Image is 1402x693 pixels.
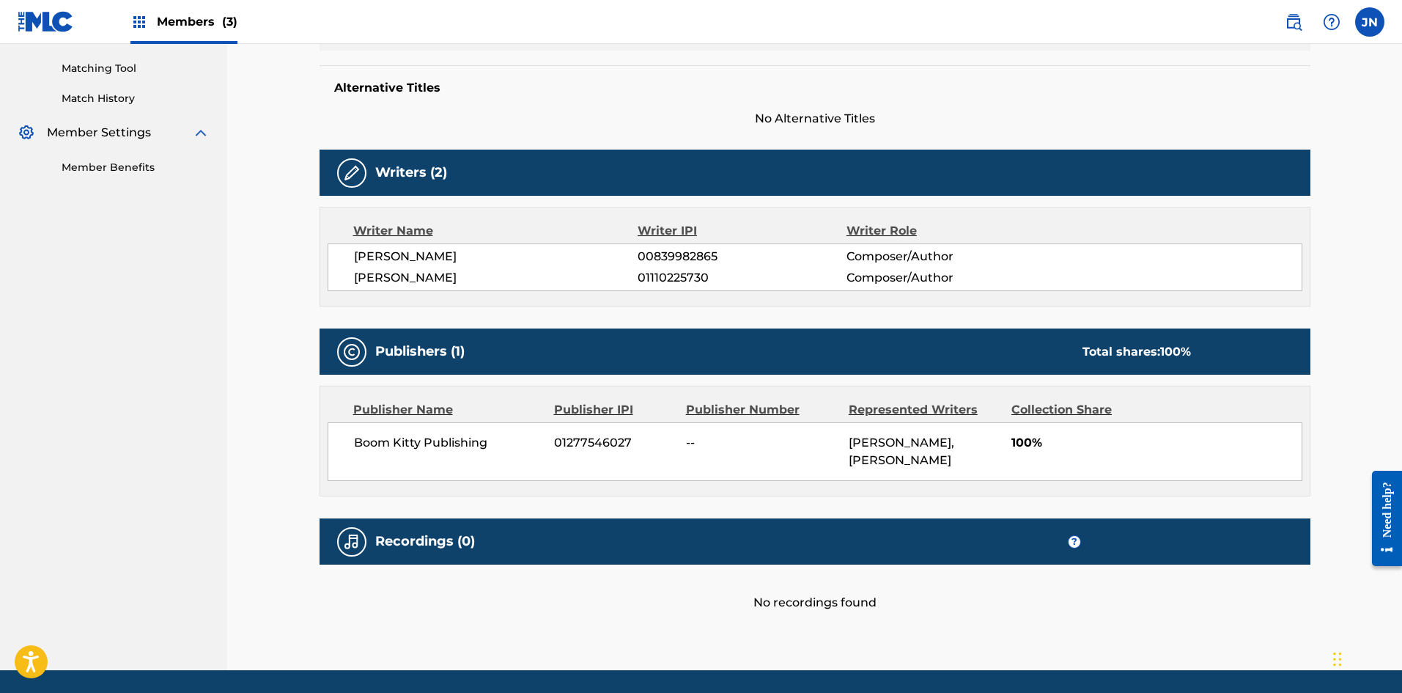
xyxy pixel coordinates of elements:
[62,91,210,106] a: Match History
[1011,401,1154,419] div: Collection Share
[686,401,838,419] div: Publisher Number
[846,248,1036,265] span: Composer/Author
[849,436,954,467] span: [PERSON_NAME], [PERSON_NAME]
[192,124,210,142] img: expand
[18,124,35,142] img: Member Settings
[638,248,846,265] span: 00839982865
[1333,637,1342,681] div: Drag
[1082,343,1191,361] div: Total shares:
[849,401,1000,419] div: Represented Writers
[1069,536,1080,548] span: ?
[638,222,846,240] div: Writer IPI
[1011,434,1302,452] span: 100%
[343,164,361,182] img: Writers
[334,81,1296,95] h5: Alternative Titles
[638,269,846,287] span: 01110225730
[1279,7,1308,37] a: Public Search
[1160,345,1191,359] span: 100 %
[343,533,361,551] img: Recordings
[354,434,544,452] span: Boom Kitty Publishing
[320,565,1310,612] div: No recordings found
[1317,7,1346,37] div: Help
[320,110,1310,128] span: No Alternative Titles
[554,401,675,419] div: Publisher IPI
[375,164,447,181] h5: Writers (2)
[686,434,838,452] span: --
[846,269,1036,287] span: Composer/Author
[222,15,237,29] span: (3)
[1329,623,1402,693] iframe: Chat Widget
[343,343,361,361] img: Publishers
[157,13,237,30] span: Members
[354,248,638,265] span: [PERSON_NAME]
[47,124,151,142] span: Member Settings
[1355,7,1384,37] div: User Menu
[375,343,465,360] h5: Publishers (1)
[1323,13,1340,31] img: help
[18,11,74,32] img: MLC Logo
[353,222,638,240] div: Writer Name
[1361,460,1402,578] iframe: Resource Center
[1285,13,1302,31] img: search
[130,13,148,31] img: Top Rightsholders
[375,533,475,550] h5: Recordings (0)
[554,434,675,452] span: 01277546027
[846,222,1036,240] div: Writer Role
[354,269,638,287] span: [PERSON_NAME]
[353,401,543,419] div: Publisher Name
[62,61,210,76] a: Matching Tool
[62,160,210,175] a: Member Benefits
